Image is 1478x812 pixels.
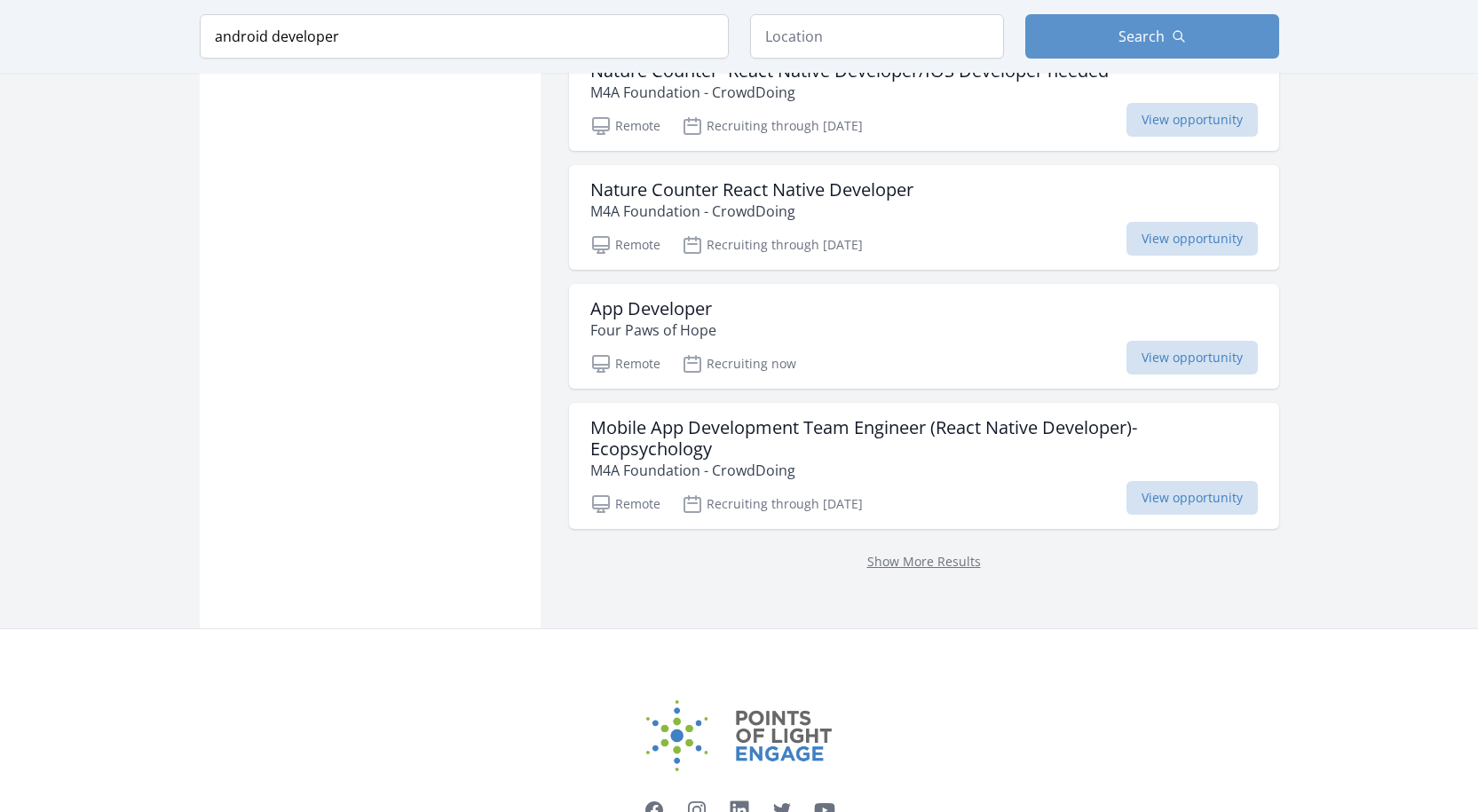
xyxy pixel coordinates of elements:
[590,82,1109,103] p: M4A Foundation - CrowdDoing
[750,14,1004,59] input: Location
[1126,222,1258,256] span: View opportunity
[590,493,660,515] p: Remote
[682,115,863,137] p: Recruiting through [DATE]
[682,234,863,256] p: Recruiting through [DATE]
[682,353,796,374] p: Recruiting now
[1126,341,1258,374] span: View opportunity
[1126,481,1258,515] span: View opportunity
[569,403,1279,529] a: Mobile App Development Team Engineer (React Native Developer)- Ecopsychology M4A Foundation - Cro...
[569,165,1279,270] a: Nature Counter React Native Developer M4A Foundation - CrowdDoing Remote Recruiting through [DATE...
[569,46,1279,151] a: Nature Counter- React Native Developer/IOS Developer needed M4A Foundation - CrowdDoing Remote Re...
[1126,103,1258,137] span: View opportunity
[590,319,716,341] p: Four Paws of Hope
[590,234,660,256] p: Remote
[590,417,1258,460] h3: Mobile App Development Team Engineer (React Native Developer)- Ecopsychology
[590,60,1109,82] h3: Nature Counter- React Native Developer/IOS Developer needed
[682,493,863,515] p: Recruiting through [DATE]
[569,284,1279,389] a: App Developer Four Paws of Hope Remote Recruiting now View opportunity
[646,700,833,771] img: Points of Light Engage
[200,14,729,59] input: Keyword
[590,460,1258,481] p: M4A Foundation - CrowdDoing
[590,298,716,319] h3: App Developer
[590,115,660,137] p: Remote
[590,353,660,374] p: Remote
[1118,26,1165,47] span: Search
[590,201,913,222] p: M4A Foundation - CrowdDoing
[1025,14,1279,59] button: Search
[867,553,981,570] a: Show More Results
[590,179,913,201] h3: Nature Counter React Native Developer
